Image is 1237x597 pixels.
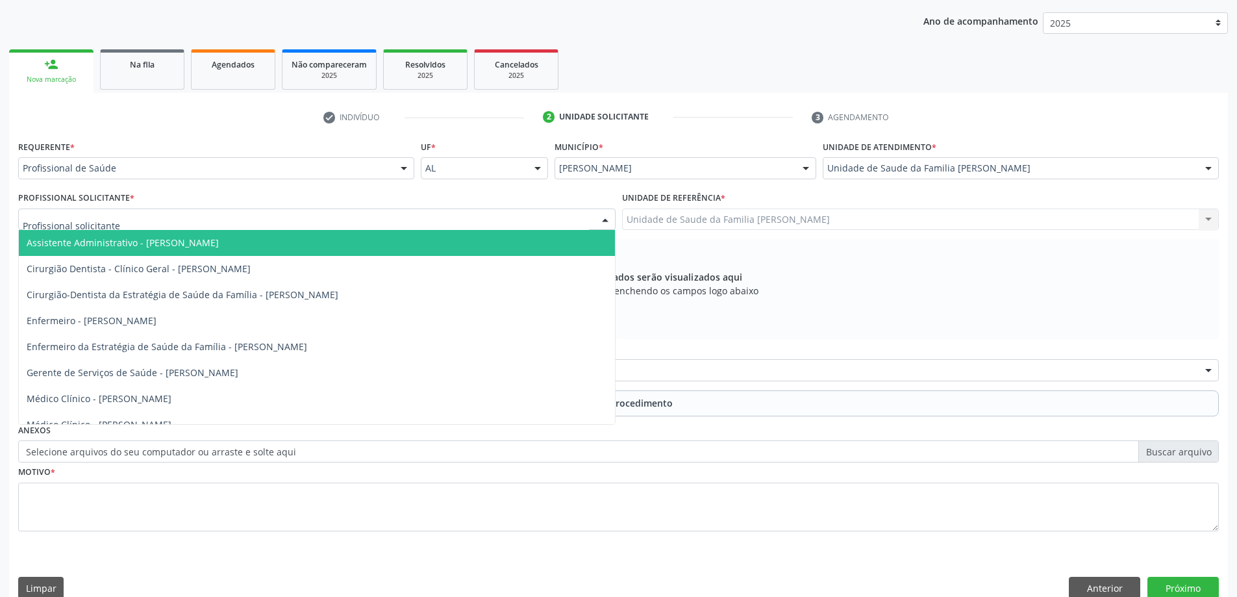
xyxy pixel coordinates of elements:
label: Unidade de referência [622,188,725,209]
span: Cancelados [495,59,538,70]
div: Nova marcação [18,75,84,84]
span: Adicionar Procedimento [565,396,673,410]
span: AL [425,162,522,175]
span: Cirurgião-Dentista da Estratégia de Saúde da Família - [PERSON_NAME] [27,288,338,301]
div: 2025 [292,71,367,81]
label: Requerente [18,137,75,157]
span: [PERSON_NAME] [559,162,790,175]
div: Unidade solicitante [559,111,649,123]
span: Gerente de Serviços de Saúde - [PERSON_NAME] [27,366,238,379]
span: Não compareceram [292,59,367,70]
div: 2025 [393,71,458,81]
label: Motivo [18,463,55,483]
span: Profissional de Saúde [23,162,388,175]
span: Resolvidos [405,59,445,70]
span: Médico Clínico - [PERSON_NAME] [27,418,171,431]
span: Adicione os procedimentos preenchendo os campos logo abaixo [479,284,758,298]
button: Adicionar Procedimento [18,390,1219,416]
label: Unidade de atendimento [823,137,936,157]
label: UF [421,137,436,157]
label: Município [555,137,603,157]
div: 2 [543,111,555,123]
div: person_add [44,57,58,71]
span: Na fila [130,59,155,70]
p: Ano de acompanhamento [923,12,1038,29]
span: Unidade de Saude da Familia [PERSON_NAME] [827,162,1192,175]
span: Agendados [212,59,255,70]
label: Profissional Solicitante [18,188,134,209]
span: Assistente Administrativo - [PERSON_NAME] [27,236,219,249]
span: Enfermeiro - [PERSON_NAME] [27,314,156,327]
span: Os procedimentos adicionados serão visualizados aqui [494,270,742,284]
span: Enfermeiro da Estratégia de Saúde da Família - [PERSON_NAME] [27,340,307,353]
span: Médico Clínico - [PERSON_NAME] [27,392,171,405]
label: Anexos [18,421,51,441]
span: Cirurgião Dentista - Clínico Geral - [PERSON_NAME] [27,262,251,275]
input: Profissional solicitante [23,213,589,239]
div: 2025 [484,71,549,81]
